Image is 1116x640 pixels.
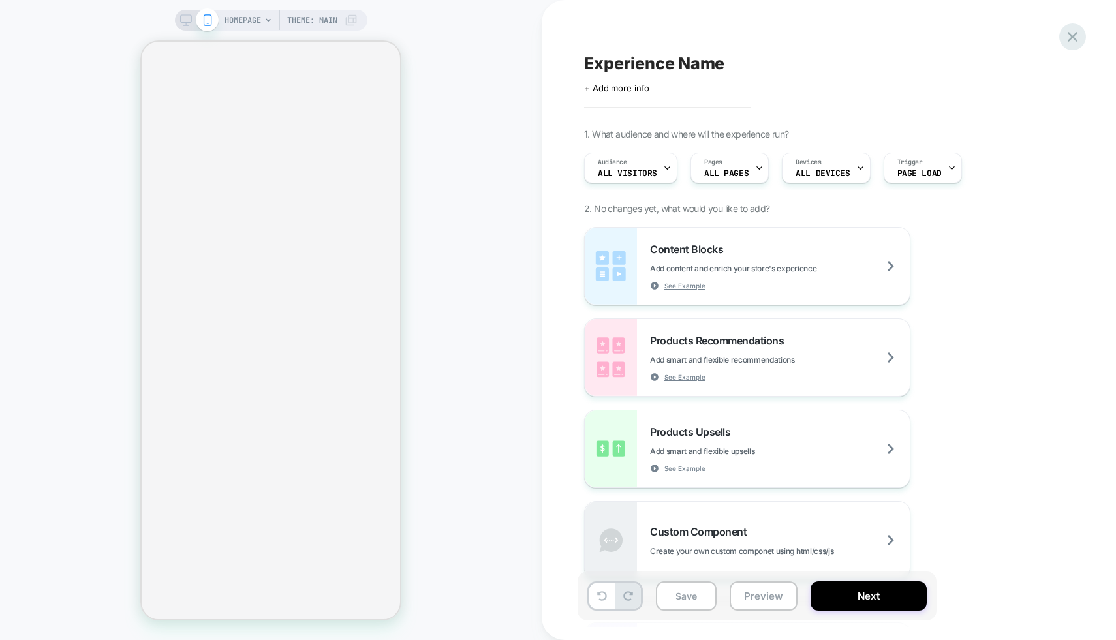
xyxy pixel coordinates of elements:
[730,581,798,611] button: Preview
[584,53,724,73] span: Experience Name
[796,158,821,167] span: Devices
[650,334,790,347] span: Products Recommendations
[796,169,850,178] span: ALL DEVICES
[650,446,820,456] span: Add smart and flexible upsells
[650,525,753,538] span: Custom Component
[584,203,769,214] span: 2. No changes yet, what would you like to add?
[650,546,899,556] span: Create your own custom componet using html/css/js
[664,281,705,290] span: See Example
[897,169,942,178] span: Page Load
[656,581,717,611] button: Save
[650,425,737,438] span: Products Upsells
[584,83,649,93] span: + Add more info
[650,264,882,273] span: Add content and enrich your store's experience
[584,129,788,140] span: 1. What audience and where will the experience run?
[811,581,927,611] button: Next
[225,10,261,31] span: HOMEPAGE
[598,158,627,167] span: Audience
[664,464,705,473] span: See Example
[287,10,337,31] span: Theme: MAIN
[704,169,749,178] span: ALL PAGES
[650,355,860,365] span: Add smart and flexible recommendations
[897,158,923,167] span: Trigger
[650,243,730,256] span: Content Blocks
[664,373,705,382] span: See Example
[598,169,657,178] span: All Visitors
[704,158,722,167] span: Pages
